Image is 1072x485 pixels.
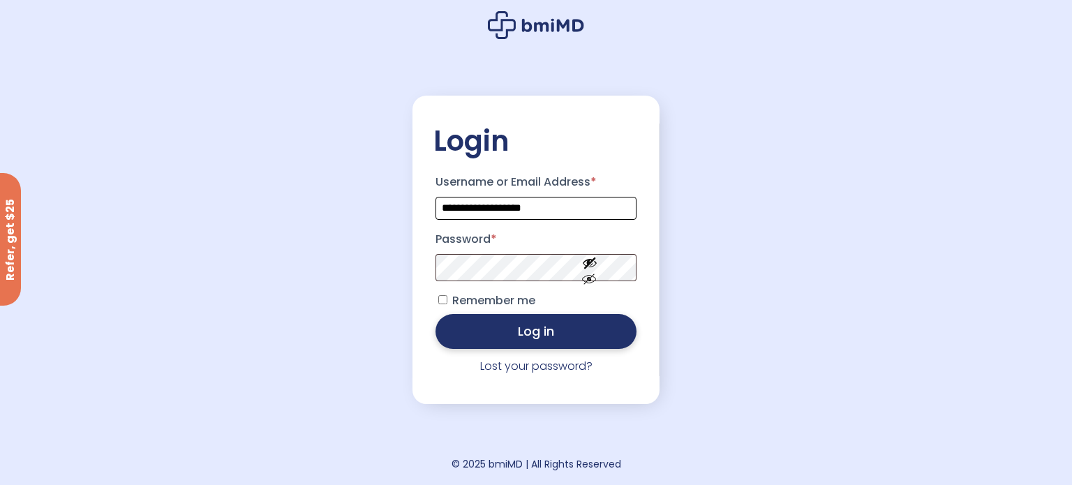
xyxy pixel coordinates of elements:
[551,244,629,292] button: Show password
[435,228,636,251] label: Password
[433,124,639,158] h2: Login
[452,454,621,474] div: © 2025 bmiMD | All Rights Reserved
[480,358,593,374] a: Lost your password?
[452,292,535,308] span: Remember me
[438,295,447,304] input: Remember me
[435,171,636,193] label: Username or Email Address
[435,314,636,349] button: Log in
